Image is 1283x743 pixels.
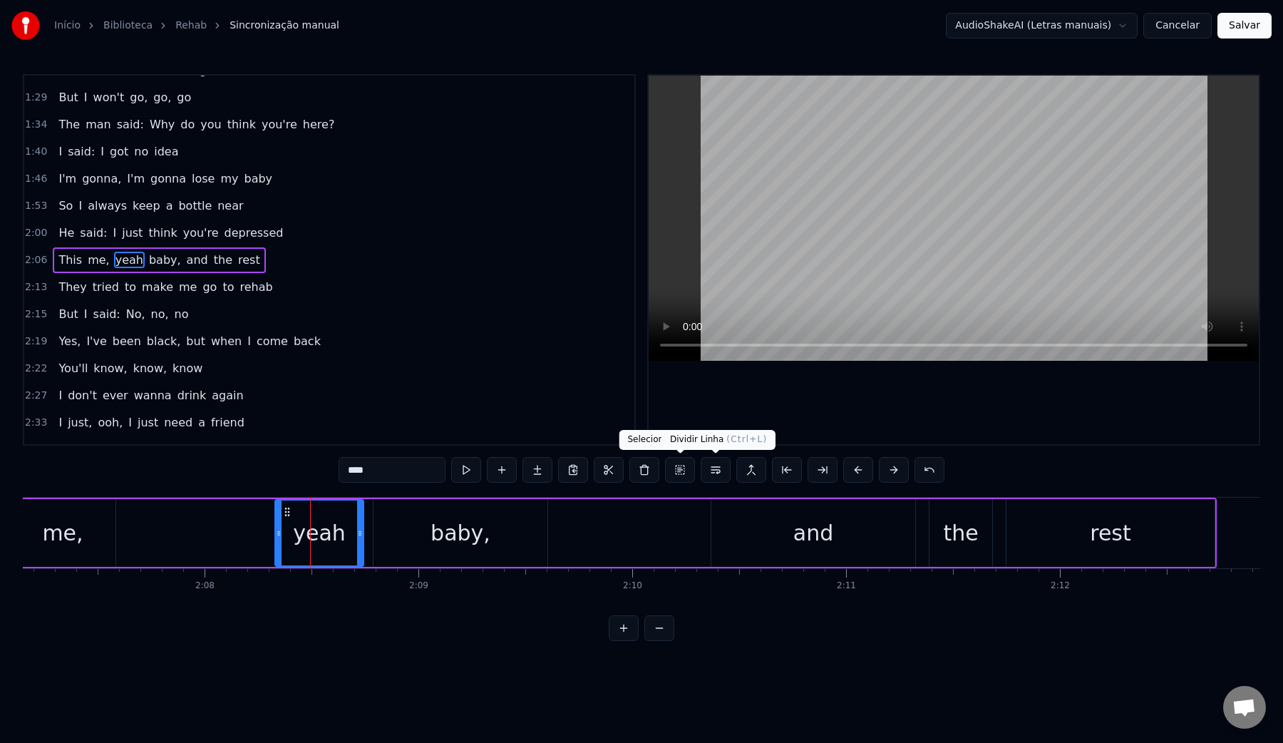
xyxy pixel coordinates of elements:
[837,580,856,592] div: 2:11
[11,11,40,40] img: youka
[25,199,47,213] span: 1:53
[128,89,149,106] span: go,
[661,430,776,450] div: Dividir Linha
[145,333,182,349] span: black,
[226,116,257,133] span: think
[177,198,213,214] span: bottle
[96,414,124,431] span: ooh,
[42,517,83,549] div: me,
[149,170,187,187] span: gonna
[431,517,490,549] div: baby,
[54,19,339,33] nav: breadcrumb
[136,414,160,431] span: just
[160,441,197,458] span: spend
[210,414,246,431] span: friend
[195,580,215,592] div: 2:08
[1051,580,1070,592] div: 2:12
[125,306,147,322] span: No,
[223,225,285,241] span: depressed
[115,116,145,133] span: said:
[302,116,336,133] span: here?
[171,360,204,376] span: know
[148,116,176,133] span: Why
[57,279,88,295] span: They
[200,441,222,458] span: ten
[57,198,74,214] span: So
[246,333,252,349] span: I
[123,279,138,295] span: to
[255,333,289,349] span: come
[1217,13,1272,39] button: Salvar
[201,279,218,295] span: go
[57,306,79,322] span: But
[1143,13,1212,39] button: Cancelar
[78,225,108,241] span: said:
[57,441,78,458] span: I'm
[86,252,111,268] span: me,
[57,387,63,404] span: I
[793,517,833,549] div: and
[83,89,89,106] span: I
[25,307,47,322] span: 2:15
[114,252,145,268] span: yeah
[131,198,162,214] span: keep
[726,434,767,444] span: ( Ctrl+L )
[221,279,235,295] span: to
[92,89,126,106] span: won't
[619,430,749,450] div: Selecionar linha
[25,253,47,267] span: 2:06
[105,441,140,458] span: going
[57,116,81,133] span: The
[147,225,178,241] span: think
[57,252,83,268] span: This
[199,116,222,133] span: you
[92,306,122,322] span: said:
[293,517,346,549] div: yeah
[292,333,322,349] span: back
[260,116,299,133] span: you're
[101,387,130,404] span: ever
[225,441,263,458] span: weeks
[25,145,47,159] span: 1:40
[57,170,78,187] span: I'm
[25,280,47,294] span: 2:13
[175,89,192,106] span: go
[143,441,157,458] span: to
[173,306,190,322] span: no
[66,143,96,160] span: said:
[219,170,239,187] span: my
[25,334,47,349] span: 2:19
[57,414,63,431] span: I
[77,198,83,214] span: I
[85,333,108,349] span: I've
[108,143,130,160] span: got
[943,517,978,549] div: the
[25,118,47,132] span: 1:34
[25,443,47,457] span: 2:40
[409,580,428,592] div: 2:09
[81,441,102,458] span: not
[623,580,642,592] div: 2:10
[165,198,175,214] span: a
[163,414,194,431] span: need
[216,198,244,214] span: near
[133,387,173,404] span: wanna
[25,91,47,105] span: 1:29
[175,19,207,33] a: Rehab
[230,19,339,33] span: Sincronização manual
[190,170,216,187] span: lose
[66,414,93,431] span: just,
[57,225,76,241] span: He
[125,170,146,187] span: I'm
[127,414,133,431] span: I
[57,333,82,349] span: Yes,
[182,225,220,241] span: you're
[238,279,274,295] span: rehab
[243,170,274,187] span: baby
[1090,517,1131,549] div: rest
[185,252,210,268] span: and
[25,362,47,376] span: 2:22
[92,360,128,376] span: know,
[57,360,89,376] span: You'll
[91,279,120,295] span: tried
